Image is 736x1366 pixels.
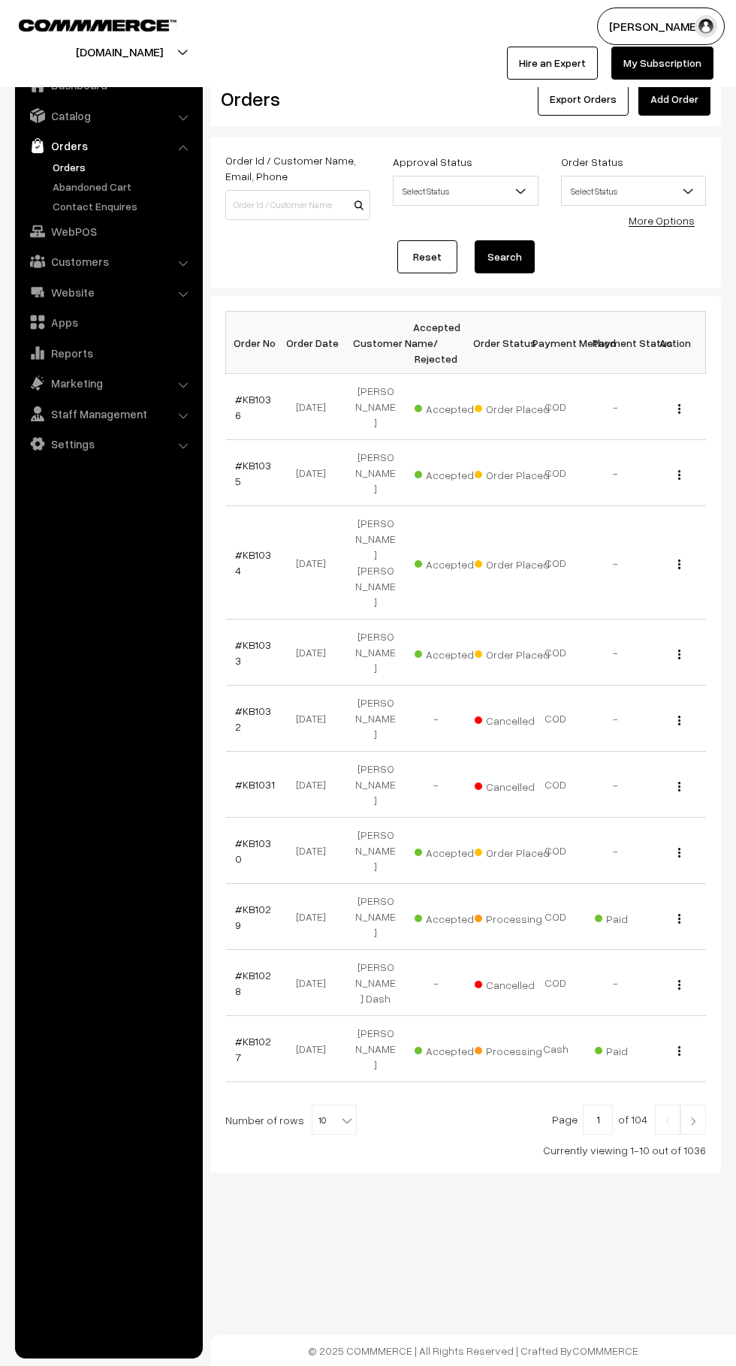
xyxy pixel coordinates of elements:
[646,312,706,374] th: Action
[595,907,670,927] span: Paid
[678,716,680,725] img: Menu
[19,15,150,33] a: COMMMERCE
[235,778,275,791] a: #KB1031
[235,1035,271,1063] a: #KB1027
[595,1039,670,1059] span: Paid
[285,884,345,950] td: [DATE]
[661,1117,674,1126] img: Left
[235,704,271,733] a: #KB1032
[638,83,710,116] a: Add Order
[19,218,198,245] a: WebPOS
[345,1016,406,1082] td: [PERSON_NAME]
[345,506,406,620] td: [PERSON_NAME] [PERSON_NAME]
[235,969,271,997] a: #KB1028
[415,907,490,927] span: Accepted
[415,553,490,572] span: Accepted
[225,152,370,184] label: Order Id / Customer Name, Email, Phone
[586,752,646,818] td: -
[678,404,680,414] img: Menu
[597,8,725,45] button: [PERSON_NAME]…
[629,214,695,227] a: More Options
[526,620,586,686] td: COD
[475,463,550,483] span: Order Placed
[285,620,345,686] td: [DATE]
[475,1039,550,1059] span: Processing
[285,374,345,440] td: [DATE]
[586,506,646,620] td: -
[611,47,713,80] a: My Subscription
[678,1046,680,1056] img: Menu
[415,643,490,662] span: Accepted
[475,553,550,572] span: Order Placed
[235,638,271,667] a: #KB1033
[393,176,538,206] span: Select Status
[415,463,490,483] span: Accepted
[235,837,271,865] a: #KB1030
[225,1112,304,1128] span: Number of rows
[235,903,271,931] a: #KB1029
[526,374,586,440] td: COD
[345,440,406,506] td: [PERSON_NAME]
[49,198,198,214] a: Contact Enquires
[618,1113,647,1126] span: of 104
[393,154,472,170] label: Approval Status
[49,159,198,175] a: Orders
[285,686,345,752] td: [DATE]
[475,973,550,993] span: Cancelled
[312,1105,357,1135] span: 10
[526,752,586,818] td: COD
[312,1105,356,1135] span: 10
[586,312,646,374] th: Payment Status
[285,506,345,620] td: [DATE]
[19,248,198,275] a: Customers
[526,818,586,884] td: COD
[345,686,406,752] td: [PERSON_NAME]
[475,907,550,927] span: Processing
[526,312,586,374] th: Payment Method
[678,650,680,659] img: Menu
[475,709,550,728] span: Cancelled
[19,400,198,427] a: Staff Management
[586,686,646,752] td: -
[285,950,345,1016] td: [DATE]
[345,818,406,884] td: [PERSON_NAME]
[19,309,198,336] a: Apps
[475,240,535,273] button: Search
[561,154,623,170] label: Order Status
[678,470,680,480] img: Menu
[406,312,466,374] th: Accepted / Rejected
[586,374,646,440] td: -
[49,179,198,194] a: Abandoned Cart
[19,369,198,397] a: Marketing
[19,279,198,306] a: Website
[225,190,370,220] input: Order Id / Customer Name / Customer Email / Customer Phone
[394,178,537,204] span: Select Status
[285,818,345,884] td: [DATE]
[345,620,406,686] td: [PERSON_NAME]
[586,950,646,1016] td: -
[678,914,680,924] img: Menu
[586,620,646,686] td: -
[586,818,646,884] td: -
[538,83,629,116] button: Export Orders
[526,884,586,950] td: COD
[678,782,680,792] img: Menu
[19,430,198,457] a: Settings
[19,339,198,366] a: Reports
[285,1016,345,1082] td: [DATE]
[695,15,717,38] img: user
[221,87,369,110] h2: Orders
[526,440,586,506] td: COD
[210,1335,736,1366] footer: © 2025 COMMMERCE | All Rights Reserved | Crafted By
[507,47,598,80] a: Hire an Expert
[526,506,586,620] td: COD
[23,33,216,71] button: [DOMAIN_NAME]
[345,312,406,374] th: Customer Name
[526,1016,586,1082] td: Cash
[475,775,550,795] span: Cancelled
[19,132,198,159] a: Orders
[285,440,345,506] td: [DATE]
[678,559,680,569] img: Menu
[345,752,406,818] td: [PERSON_NAME]
[678,848,680,858] img: Menu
